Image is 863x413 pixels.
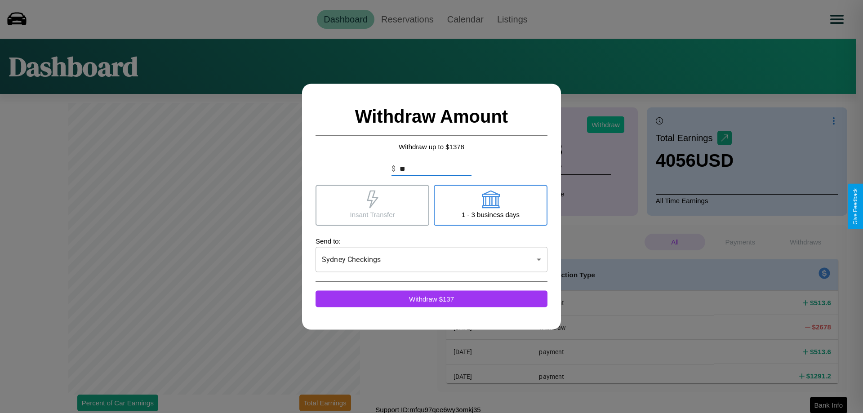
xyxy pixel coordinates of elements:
[852,188,859,225] div: Give Feedback
[350,208,395,220] p: Insant Transfer
[316,140,547,152] p: Withdraw up to $ 1378
[462,208,520,220] p: 1 - 3 business days
[316,97,547,136] h2: Withdraw Amount
[316,247,547,272] div: Sydney Checkings
[316,235,547,247] p: Send to:
[316,290,547,307] button: Withdraw $137
[391,163,396,174] p: $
